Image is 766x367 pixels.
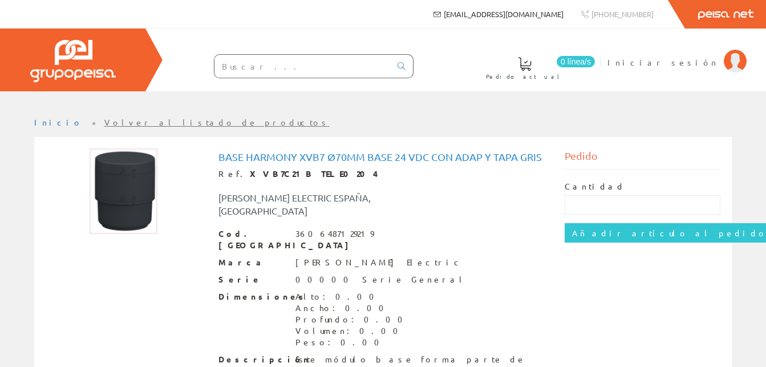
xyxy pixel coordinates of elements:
div: [PERSON_NAME] Electric [295,257,463,268]
div: Peso: 0.00 [295,337,410,348]
div: 00000 Serie General [295,274,467,285]
span: Serie [218,274,287,285]
span: 0 línea/s [557,56,595,67]
span: Marca [218,257,287,268]
input: Buscar ... [214,55,391,78]
span: Cod. [GEOGRAPHIC_DATA] [218,228,287,251]
strong: XVB7C21B TELE0204 [250,168,378,179]
h1: Base Harmony XVB7 Ø70mm base 24 VDC con adap y tapa Gris [218,151,548,163]
span: [PHONE_NUMBER] [591,9,654,19]
span: Pedido actual [486,71,564,82]
a: Inicio [34,117,83,127]
div: Profundo: 0.00 [295,314,410,325]
span: Dimensiones [218,291,287,303]
div: 3606487129219 [295,228,374,240]
div: [PERSON_NAME] ELECTRIC ESPAÑA, [GEOGRAPHIC_DATA] [210,191,412,217]
span: Iniciar sesión [607,57,718,68]
a: Iniciar sesión [607,47,747,58]
img: Grupo Peisa [30,40,116,82]
div: Ref. [218,168,548,180]
div: Pedido [565,148,720,170]
div: Volumen: 0.00 [295,325,410,337]
div: Ancho: 0.00 [295,303,410,314]
div: Alto: 0.00 [295,291,410,303]
a: Volver al listado de productos [104,117,330,127]
label: Cantidad [565,181,625,192]
img: Foto artículo Base Harmony XVB7 Ø70mm base 24 VDC con adap y tapa Gris (118.66359447005x150) [90,148,157,234]
span: [EMAIL_ADDRESS][DOMAIN_NAME] [444,9,564,19]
